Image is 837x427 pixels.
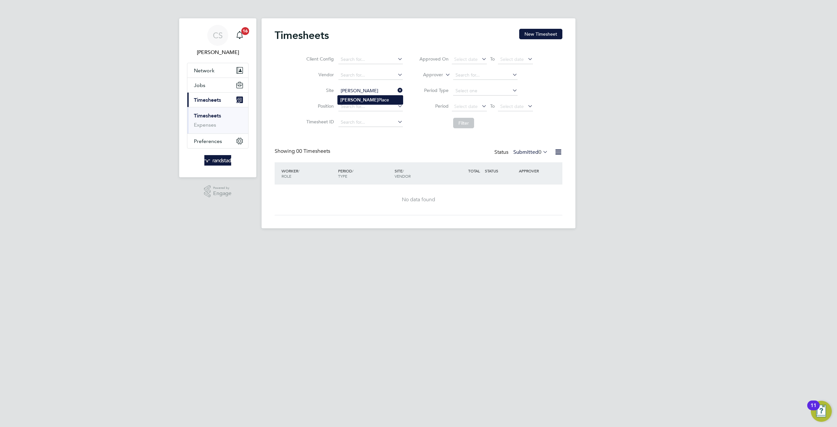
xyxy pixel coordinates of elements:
div: APPROVER [517,165,551,177]
label: Timesheet ID [304,119,334,125]
span: Select date [500,56,524,62]
button: New Timesheet [519,29,562,39]
a: Expenses [194,122,216,128]
span: Network [194,67,214,74]
span: Preferences [194,138,222,144]
span: Jobs [194,82,205,88]
label: Client Config [304,56,334,62]
span: / [298,168,299,173]
input: Search for... [338,71,403,80]
input: Select one [453,86,518,96]
label: Position [304,103,334,109]
label: Submitted [513,149,548,155]
button: Network [187,63,248,78]
button: Preferences [187,134,248,148]
span: / [352,168,353,173]
nav: Main navigation [179,18,256,177]
span: Powered by [213,185,231,191]
span: Timesheets [194,97,221,103]
label: Site [304,87,334,93]
a: CS[PERSON_NAME] [187,25,248,56]
span: Chris Schmid [187,48,248,56]
input: Search for... [338,102,403,111]
div: SITE [393,165,450,182]
img: randstad-logo-retina.png [204,155,231,166]
label: Period [419,103,449,109]
div: 11 [811,405,816,414]
h2: Timesheets [275,29,329,42]
span: ROLE [282,173,291,179]
span: TOTAL [468,168,480,173]
input: Search for... [453,71,518,80]
span: CS [213,31,223,40]
span: Select date [454,103,478,109]
label: Approved On [419,56,449,62]
a: 16 [233,25,246,46]
span: VENDOR [395,173,411,179]
span: Select date [454,56,478,62]
li: Place [338,96,403,104]
span: TYPE [338,173,347,179]
span: / [402,168,404,173]
div: PERIOD [336,165,393,182]
input: Search for... [338,55,403,64]
span: Select date [500,103,524,109]
button: Filter [453,118,474,128]
div: Showing [275,148,332,155]
div: Status [494,148,549,157]
div: No data found [281,196,556,203]
button: Timesheets [187,93,248,107]
span: To [488,55,497,63]
span: 00 Timesheets [296,148,330,154]
span: 16 [241,27,249,35]
span: Engage [213,191,231,196]
label: Vendor [304,72,334,78]
input: Search for... [338,118,403,127]
label: Approver [414,72,443,78]
div: WORKER [280,165,336,182]
label: Period Type [419,87,449,93]
a: Go to home page [187,155,248,166]
div: Timesheets [187,107,248,133]
input: Search for... [338,86,403,96]
span: To [488,102,497,110]
a: Powered byEngage [204,185,232,198]
div: STATUS [483,165,517,177]
button: Open Resource Center, 11 new notifications [811,401,832,422]
button: Jobs [187,78,248,92]
span: 0 [538,149,541,155]
a: Timesheets [194,113,221,119]
b: [PERSON_NAME] [340,97,378,103]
